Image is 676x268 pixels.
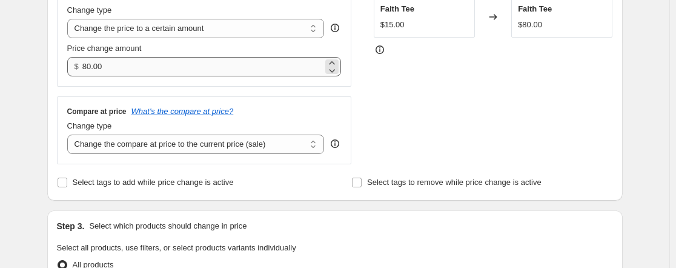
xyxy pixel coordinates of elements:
span: Price change amount [67,44,142,53]
h3: Compare at price [67,107,127,116]
input: 80.00 [82,57,323,76]
div: $15.00 [380,19,405,31]
div: $80.00 [518,19,542,31]
span: Select all products, use filters, or select products variants individually [57,243,296,252]
div: help [329,22,341,34]
span: Change type [67,121,112,130]
button: What's the compare at price? [131,107,234,116]
span: Faith Tee [380,4,414,13]
span: Select tags to remove while price change is active [367,178,542,187]
span: $ [75,62,79,71]
span: Change type [67,5,112,15]
div: help [329,138,341,150]
span: Select tags to add while price change is active [73,178,234,187]
p: Select which products should change in price [89,220,247,232]
span: Faith Tee [518,4,552,13]
h2: Step 3. [57,220,85,232]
